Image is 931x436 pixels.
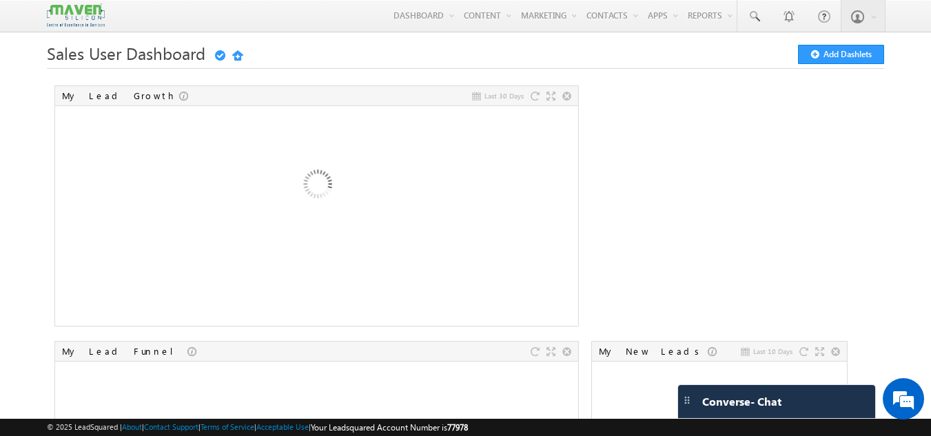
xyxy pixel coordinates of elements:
[201,422,254,431] a: Terms of Service
[682,395,693,406] img: carter-drag
[47,3,105,28] img: Custom Logo
[256,422,309,431] a: Acceptable Use
[47,42,205,64] span: Sales User Dashboard
[62,345,187,357] div: My Lead Funnel
[144,422,198,431] a: Contact Support
[447,422,468,433] span: 77978
[753,345,792,357] span: Last 10 Days
[702,395,781,408] span: Converse - Chat
[599,345,708,357] div: My New Leads
[122,422,142,431] a: About
[798,45,884,64] button: Add Dashlets
[311,422,468,433] span: Your Leadsquared Account Number is
[47,421,468,434] span: © 2025 LeadSquared | | | | |
[484,90,524,102] span: Last 30 Days
[62,90,179,102] div: My Lead Growth
[243,112,391,260] img: Loading...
